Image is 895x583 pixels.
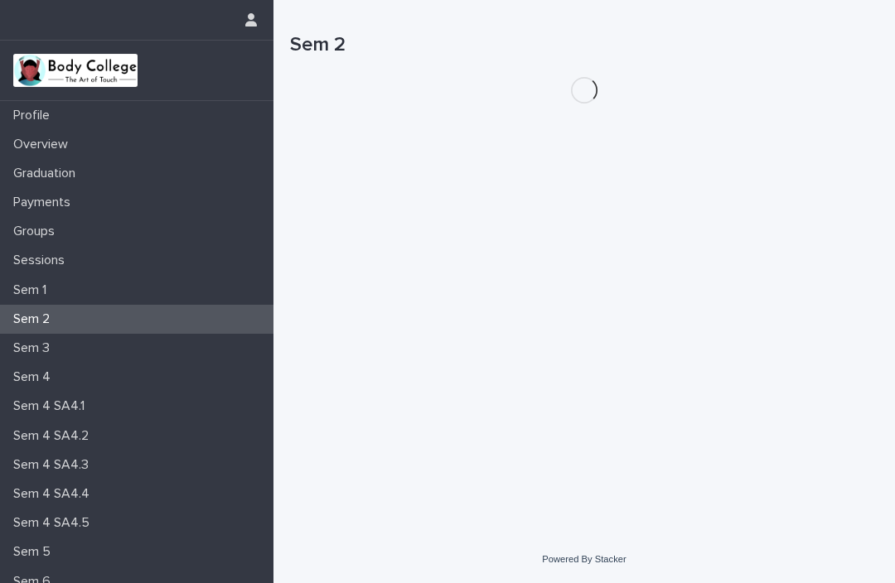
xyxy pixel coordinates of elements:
p: Sem 4 SA4.2 [7,428,102,444]
p: Sem 2 [7,311,63,327]
p: Graduation [7,166,89,181]
p: Sem 5 [7,544,64,560]
p: Sessions [7,253,78,268]
a: Powered By Stacker [542,554,626,564]
p: Profile [7,108,63,123]
p: Overview [7,137,81,152]
p: Sem 4 SA4.4 [7,486,103,502]
img: xvtzy2PTuGgGH0xbwGb2 [13,54,138,87]
p: Sem 4 [7,369,64,385]
p: Sem 3 [7,340,63,356]
p: Sem 1 [7,282,60,298]
p: Sem 4 SA4.5 [7,515,103,531]
h1: Sem 2 [290,33,878,57]
p: Sem 4 SA4.1 [7,398,98,414]
p: Sem 4 SA4.3 [7,457,102,473]
p: Payments [7,195,84,210]
p: Groups [7,224,68,239]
